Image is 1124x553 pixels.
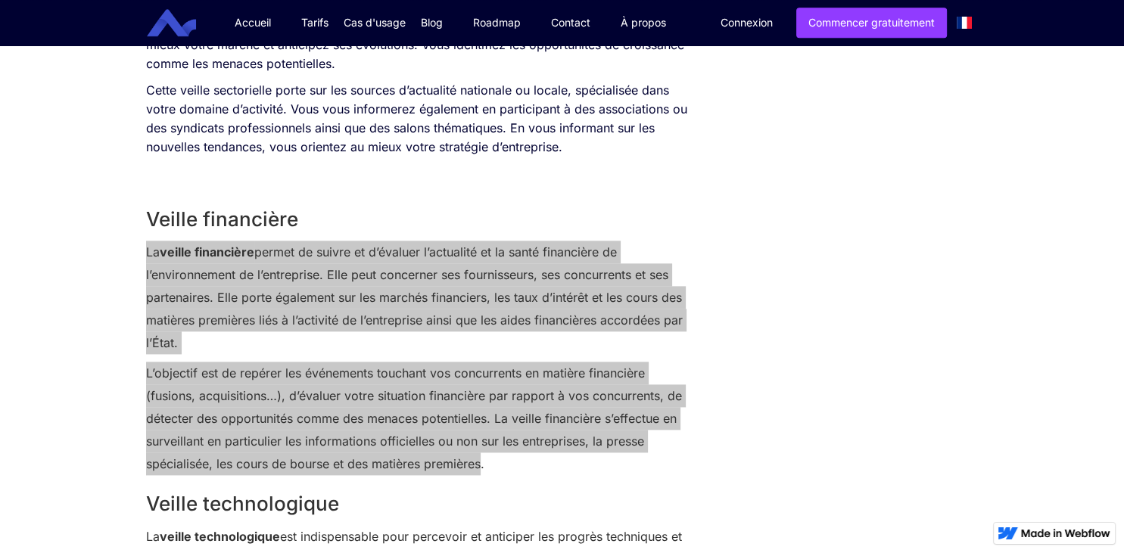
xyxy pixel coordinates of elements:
a: home [158,9,207,37]
a: Connexion [709,8,784,37]
h2: Veille technologique [146,490,696,517]
strong: veille technologique [160,529,280,544]
h2: Veille financière [146,206,696,233]
p: Cette veille sectorielle porte sur les sources d’actualité nationale ou locale, spécialisée dans ... [146,81,696,157]
a: Commencer gratuitement [796,8,947,38]
img: Made in Webflow [1021,529,1110,538]
p: La permet de suivre et d’évaluer l’actualité et la santé financière de l’environnement de l’entre... [146,241,696,354]
p: ‍ [146,164,696,183]
p: L’objectif est de repérer les événements touchant vos concurrents en matière financière (fusions,... [146,362,696,475]
div: Cas d'usage [344,15,406,30]
strong: veille financière [160,244,254,259]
